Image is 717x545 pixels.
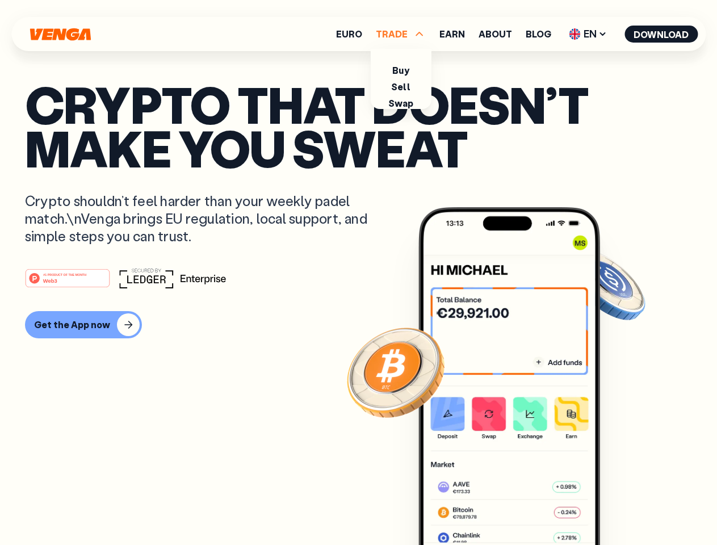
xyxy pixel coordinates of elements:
p: Crypto shouldn’t feel harder than your weekly padel match.\nVenga brings EU regulation, local sup... [25,192,384,245]
a: Sell [391,81,410,93]
button: Get the App now [25,311,142,338]
a: Blog [526,30,551,39]
span: TRADE [376,27,426,41]
a: #1 PRODUCT OF THE MONTHWeb3 [25,275,110,290]
a: Buy [392,64,409,76]
a: Earn [439,30,465,39]
svg: Home [28,28,92,41]
img: flag-uk [569,28,580,40]
a: Swap [388,97,414,109]
p: Crypto that doesn’t make you sweat [25,82,692,169]
tspan: #1 PRODUCT OF THE MONTH [43,272,86,276]
span: TRADE [376,30,408,39]
tspan: Web3 [43,277,57,283]
img: Bitcoin [345,321,447,423]
a: Get the App now [25,311,692,338]
button: Download [624,26,698,43]
span: EN [565,25,611,43]
a: Euro [336,30,362,39]
img: USDC coin [566,244,648,326]
a: About [479,30,512,39]
div: Get the App now [34,319,110,330]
